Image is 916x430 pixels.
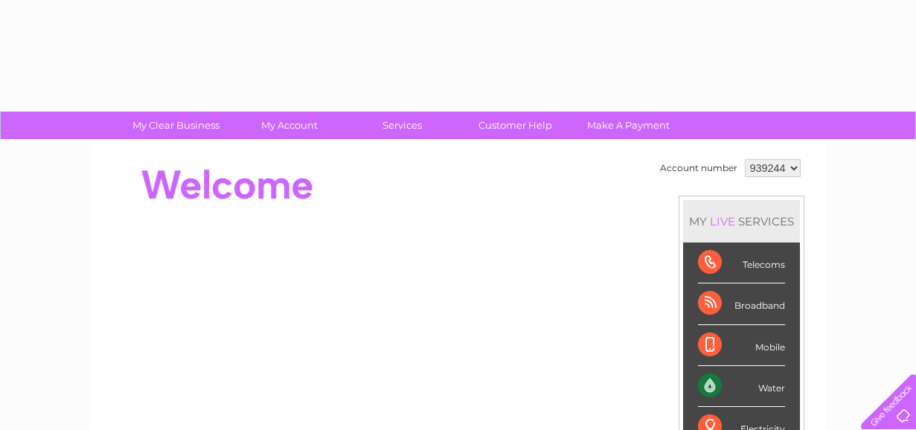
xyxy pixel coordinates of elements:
[454,112,577,139] a: Customer Help
[656,155,741,181] td: Account number
[683,200,800,243] div: MY SERVICES
[228,112,350,139] a: My Account
[698,366,785,407] div: Water
[698,243,785,283] div: Telecoms
[341,112,464,139] a: Services
[707,214,738,228] div: LIVE
[115,112,237,139] a: My Clear Business
[698,283,785,324] div: Broadband
[567,112,690,139] a: Make A Payment
[698,325,785,366] div: Mobile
